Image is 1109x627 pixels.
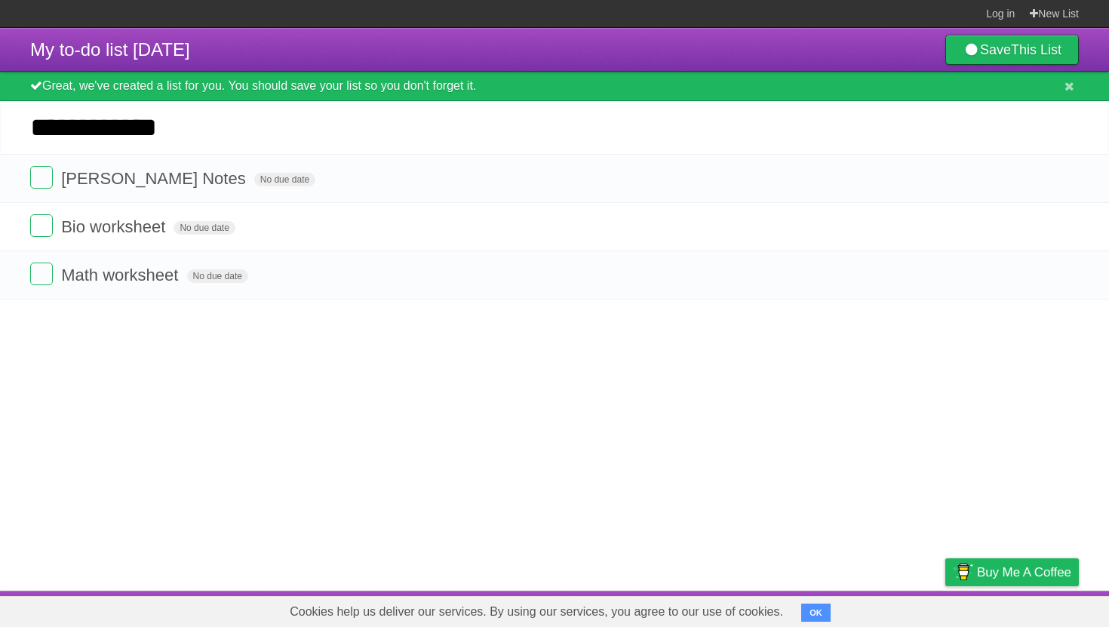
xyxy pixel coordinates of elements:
span: Math worksheet [61,266,182,284]
img: Buy me a coffee [953,559,973,585]
span: No due date [254,173,315,186]
label: Done [30,263,53,285]
label: Done [30,166,53,189]
span: Bio worksheet [61,217,169,236]
span: No due date [174,221,235,235]
a: Terms [874,595,908,623]
a: Suggest a feature [984,595,1079,623]
span: My to-do list [DATE] [30,39,190,60]
a: Developers [794,595,856,623]
b: This List [1011,42,1061,57]
a: SaveThis List [945,35,1079,65]
span: Buy me a coffee [977,559,1071,586]
a: Buy me a coffee [945,558,1079,586]
label: Done [30,214,53,237]
a: About [745,595,776,623]
span: Cookies help us deliver our services. By using our services, you agree to our use of cookies. [275,597,798,627]
span: [PERSON_NAME] Notes [61,169,250,188]
button: OK [801,604,831,622]
span: No due date [187,269,248,283]
a: Privacy [926,595,965,623]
